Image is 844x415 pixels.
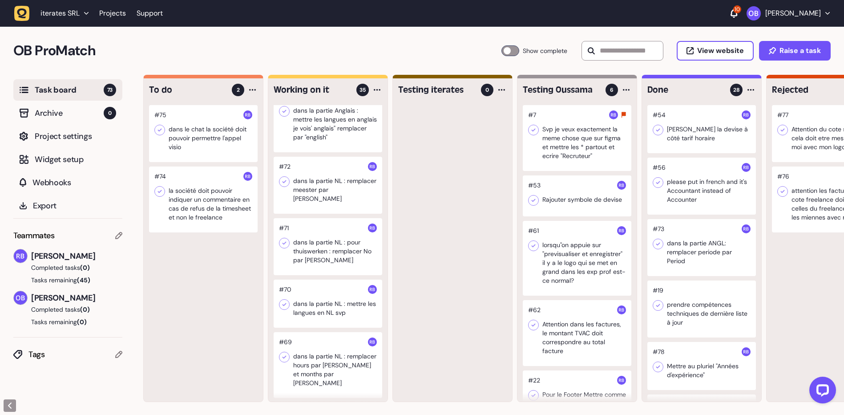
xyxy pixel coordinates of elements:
button: [PERSON_NAME] [747,6,830,20]
span: (45) [77,276,90,284]
span: (0) [77,318,87,326]
span: Project settings [35,130,116,142]
h4: To do [149,84,226,96]
span: 35 [359,86,366,94]
span: 28 [733,86,740,94]
span: [PERSON_NAME] [31,292,122,304]
button: Project settings [13,126,122,147]
img: Oussama Bahassou [14,291,27,305]
span: 0 [104,107,116,119]
button: Completed tasks(0) [13,305,115,314]
span: Archive [35,107,104,119]
button: Task board73 [13,79,122,101]
button: Raise a task [759,41,831,61]
img: Rodolphe Balay [243,172,252,181]
img: Rodolphe Balay [742,163,751,172]
button: Tasks remaining(0) [13,317,122,326]
button: iterates SRL [14,5,94,21]
span: Tags [28,348,115,361]
button: Completed tasks(0) [13,263,115,272]
img: Rodolphe Balay [617,305,626,314]
button: Export [13,195,122,216]
span: Teammates [13,229,55,242]
iframe: LiveChat chat widget [802,373,840,411]
span: [PERSON_NAME] [31,250,122,262]
h4: Testing iterates [398,84,475,96]
span: 73 [104,84,116,96]
h4: Working on it [274,84,350,96]
span: Task board [35,84,104,96]
button: Archive0 [13,102,122,124]
span: iterates SRL [40,9,80,18]
img: Rodolphe Balay [368,224,377,232]
h4: Testing Oussama [523,84,599,96]
span: Show complete [523,45,567,56]
img: Rodolphe Balay [368,285,377,294]
img: Rodolphe Balay [617,376,626,385]
span: 6 [610,86,614,94]
img: Oussama Bahassou [747,6,761,20]
img: Rodolphe Balay [617,226,626,235]
button: Widget setup [13,149,122,170]
h4: Done [647,84,724,96]
h2: OB ProMatch [13,40,501,61]
div: 10 [733,5,741,13]
img: Rodolphe Balay [243,110,252,119]
img: Rodolphe Balay [617,181,626,190]
img: Rodolphe Balay [742,347,751,356]
span: View website [697,47,744,54]
span: Webhooks [32,176,116,189]
span: Raise a task [779,47,821,54]
a: Support [137,9,163,18]
button: Webhooks [13,172,122,193]
span: Export [33,199,116,212]
button: View website [677,41,754,61]
a: Projects [99,5,126,21]
span: (0) [80,264,90,272]
span: (0) [80,305,90,313]
p: [PERSON_NAME] [765,9,821,18]
img: Rodolphe Balay [368,338,377,346]
span: 2 [237,86,240,94]
img: Rodolphe Balay [609,110,618,119]
button: Tasks remaining(45) [13,276,122,285]
img: Rodolphe Balay [742,110,751,119]
img: Rodolphe Balay [368,162,377,171]
span: Widget setup [35,153,116,166]
span: 0 [485,86,489,94]
img: Rodolphe Balay [742,224,751,233]
img: Rodolphe Balay [14,249,27,263]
